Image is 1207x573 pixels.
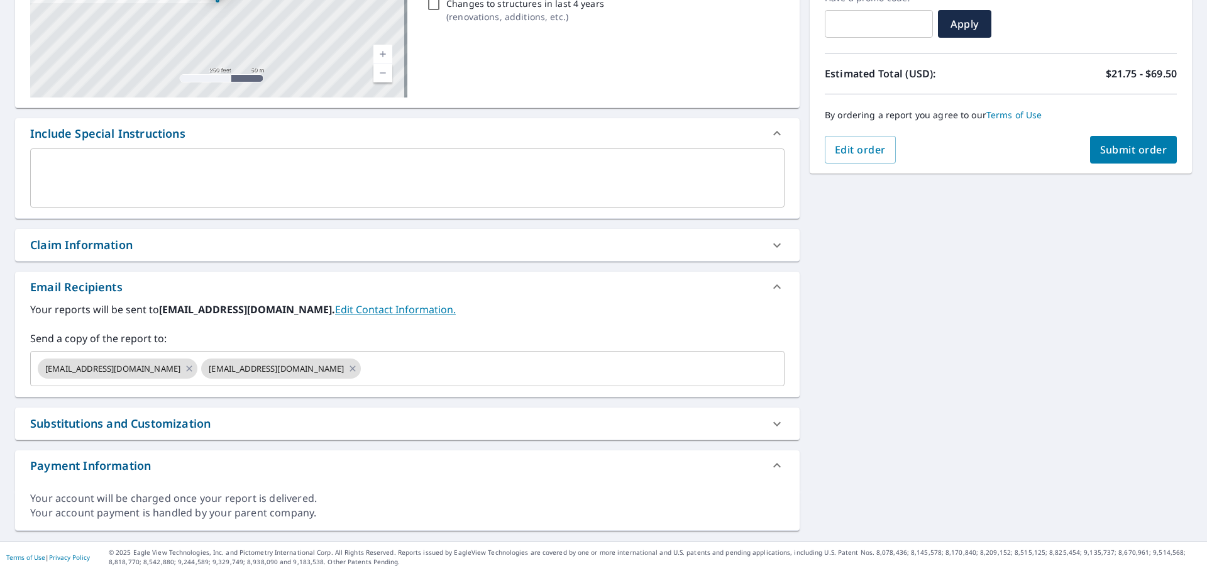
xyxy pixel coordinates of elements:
[49,553,90,562] a: Privacy Policy
[948,17,981,31] span: Apply
[446,10,604,23] p: ( renovations, additions, etc. )
[835,143,886,157] span: Edit order
[335,303,456,316] a: EditContactInfo
[201,359,361,379] div: [EMAIL_ADDRESS][DOMAIN_NAME]
[6,553,45,562] a: Terms of Use
[1100,143,1167,157] span: Submit order
[159,303,335,316] b: [EMAIL_ADDRESS][DOMAIN_NAME].
[30,331,785,346] label: Send a copy of the report to:
[6,554,90,561] p: |
[1090,136,1177,164] button: Submit order
[825,66,1001,81] p: Estimated Total (USD):
[30,491,785,506] div: Your account will be charged once your report is delivered.
[30,125,185,142] div: Include Special Instructions
[825,109,1177,121] p: By ordering a report you agree to our
[15,450,800,481] div: Payment Information
[30,279,123,296] div: Email Recipients
[986,109,1042,121] a: Terms of Use
[38,363,188,375] span: [EMAIL_ADDRESS][DOMAIN_NAME]
[109,548,1201,567] p: © 2025 Eagle View Technologies, Inc. and Pictometry International Corp. All Rights Reserved. Repo...
[373,64,392,82] a: Current Level 17, Zoom Out
[30,236,133,253] div: Claim Information
[38,359,197,379] div: [EMAIL_ADDRESS][DOMAIN_NAME]
[30,457,151,474] div: Payment Information
[15,272,800,302] div: Email Recipients
[1106,66,1177,81] p: $21.75 - $69.50
[938,10,991,38] button: Apply
[30,506,785,520] div: Your account payment is handled by your parent company.
[15,118,800,148] div: Include Special Instructions
[30,415,211,432] div: Substitutions and Customization
[373,45,392,64] a: Current Level 17, Zoom In
[30,302,785,317] label: Your reports will be sent to
[15,408,800,440] div: Substitutions and Customization
[15,229,800,261] div: Claim Information
[825,136,896,164] button: Edit order
[201,363,351,375] span: [EMAIL_ADDRESS][DOMAIN_NAME]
